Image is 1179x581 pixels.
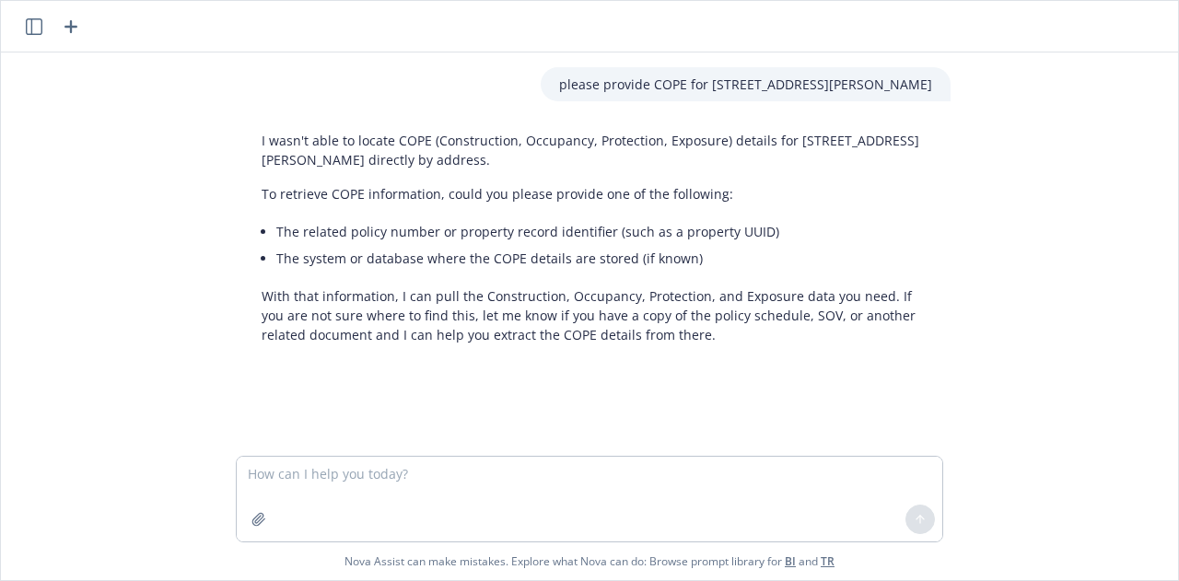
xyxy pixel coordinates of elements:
a: TR [821,553,835,569]
p: please provide COPE for [STREET_ADDRESS][PERSON_NAME] [559,75,932,94]
p: I wasn't able to locate COPE (Construction, Occupancy, Protection, Exposure) details for [STREET_... [262,131,932,169]
li: The system or database where the COPE details are stored (if known) [276,245,932,272]
li: The related policy number or property record identifier (such as a property UUID) [276,218,932,245]
p: To retrieve COPE information, could you please provide one of the following: [262,184,932,203]
a: BI [785,553,796,569]
p: With that information, I can pull the Construction, Occupancy, Protection, and Exposure data you ... [262,286,932,344]
span: Nova Assist can make mistakes. Explore what Nova can do: Browse prompt library for and [344,542,835,580]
